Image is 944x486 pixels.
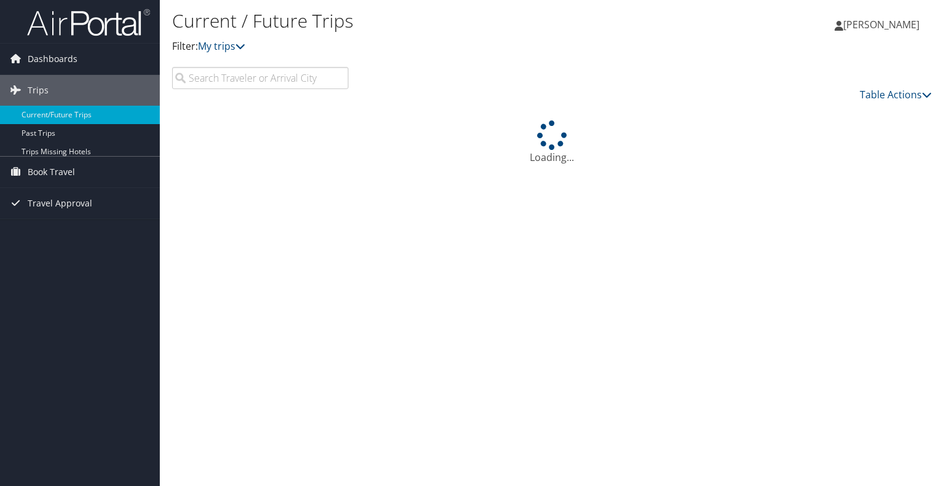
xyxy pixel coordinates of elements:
span: [PERSON_NAME] [843,18,919,31]
a: Table Actions [860,88,932,101]
span: Book Travel [28,157,75,187]
span: Travel Approval [28,188,92,219]
span: Dashboards [28,44,77,74]
div: Loading... [172,120,932,165]
span: Trips [28,75,49,106]
a: [PERSON_NAME] [835,6,932,43]
img: airportal-logo.png [27,8,150,37]
a: My trips [198,39,245,53]
h1: Current / Future Trips [172,8,678,34]
input: Search Traveler or Arrival City [172,67,348,89]
p: Filter: [172,39,678,55]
